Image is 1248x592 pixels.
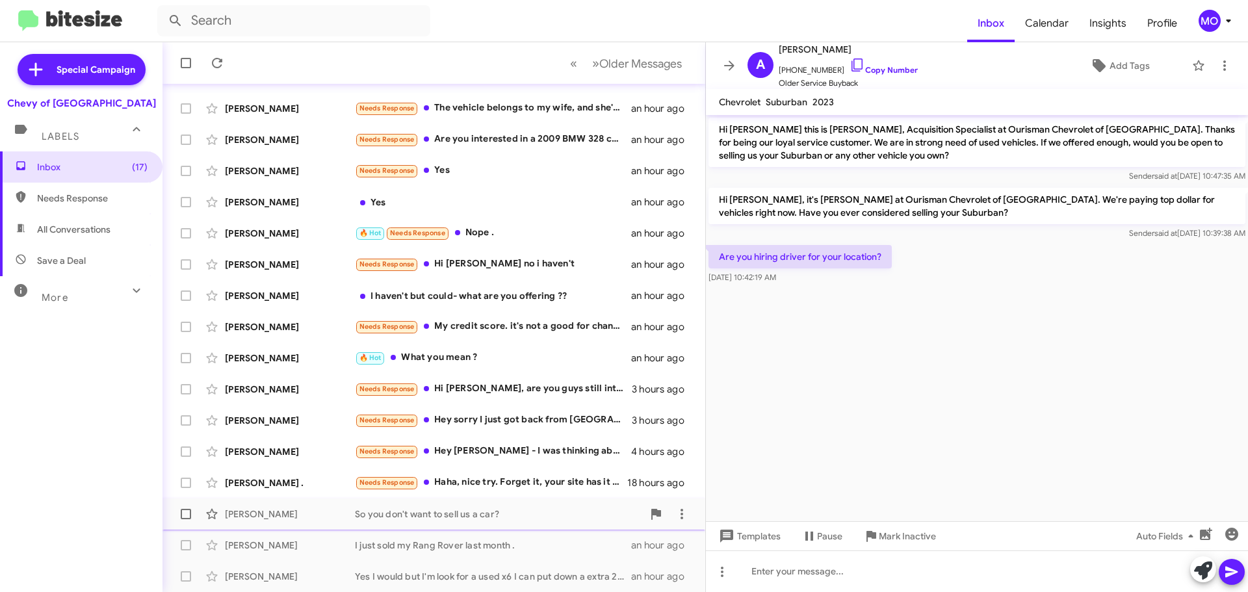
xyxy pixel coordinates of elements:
[225,258,355,271] div: [PERSON_NAME]
[791,524,853,548] button: Pause
[355,539,631,552] div: I just sold my Rang Rover last month .
[631,539,695,552] div: an hour ago
[57,63,135,76] span: Special Campaign
[225,476,355,489] div: [PERSON_NAME] .
[1052,54,1186,77] button: Add Tags
[355,225,631,240] div: Nope .
[967,5,1015,42] a: Inbox
[355,444,631,459] div: Hey [PERSON_NAME] - I was thinking about buying new but the payment was too high. My wife needs a...
[359,104,415,112] span: Needs Response
[584,50,690,77] button: Next
[570,55,577,71] span: «
[812,96,834,108] span: 2023
[225,320,355,333] div: [PERSON_NAME]
[850,65,918,75] a: Copy Number
[225,164,355,177] div: [PERSON_NAME]
[1154,171,1177,181] span: said at
[37,192,148,205] span: Needs Response
[719,96,760,108] span: Chevrolet
[157,5,430,36] input: Search
[708,118,1245,167] p: Hi [PERSON_NAME] this is [PERSON_NAME], Acquisition Specialist at Ourisman Chevrolet of [GEOGRAPH...
[632,414,695,427] div: 3 hours ago
[225,508,355,521] div: [PERSON_NAME]
[599,57,682,71] span: Older Messages
[756,55,765,75] span: A
[355,475,627,490] div: Haha, nice try. Forget it, your site has it for 38,500 crossed out. Definitely no longer interested!
[817,524,842,548] span: Pause
[1137,5,1188,42] a: Profile
[627,476,695,489] div: 18 hours ago
[853,524,946,548] button: Mark Inactive
[355,319,631,334] div: My credit score. it's not a good for change my car now
[632,383,695,396] div: 3 hours ago
[225,102,355,115] div: [PERSON_NAME]
[225,539,355,552] div: [PERSON_NAME]
[359,478,415,487] span: Needs Response
[355,196,631,209] div: Yes
[18,54,146,85] a: Special Campaign
[359,385,415,393] span: Needs Response
[355,132,631,147] div: Are you interested in a 2009 BMW 328 convertible in great shape with 73k miles
[563,50,690,77] nav: Page navigation example
[225,414,355,427] div: [PERSON_NAME]
[37,223,110,236] span: All Conversations
[355,350,631,365] div: What you mean ?
[1015,5,1079,42] a: Calendar
[766,96,807,108] span: Suburban
[355,101,631,116] div: The vehicle belongs to my wife, and she's not sure if she wants to. What would be the offer?
[225,227,355,240] div: [PERSON_NAME]
[1199,10,1221,32] div: MO
[631,570,695,583] div: an hour ago
[355,163,631,178] div: Yes
[779,77,918,90] span: Older Service Buyback
[359,135,415,144] span: Needs Response
[7,97,156,110] div: Chevy of [GEOGRAPHIC_DATA]
[1129,171,1245,181] span: Sender [DATE] 10:47:35 AM
[225,133,355,146] div: [PERSON_NAME]
[225,383,355,396] div: [PERSON_NAME]
[355,289,631,302] div: I haven't but could- what are you offering ??
[1129,228,1245,238] span: Sender [DATE] 10:39:38 AM
[631,352,695,365] div: an hour ago
[716,524,781,548] span: Templates
[1079,5,1137,42] a: Insights
[359,416,415,424] span: Needs Response
[879,524,936,548] span: Mark Inactive
[562,50,585,77] button: Previous
[359,322,415,331] span: Needs Response
[631,196,695,209] div: an hour ago
[225,445,355,458] div: [PERSON_NAME]
[37,254,86,267] span: Save a Deal
[359,166,415,175] span: Needs Response
[37,161,148,174] span: Inbox
[779,57,918,77] span: [PHONE_NUMBER]
[1154,228,1177,238] span: said at
[355,570,631,583] div: Yes I would but I'm look for a used x6 I can put down a extra 2000 on top of trade
[359,354,382,362] span: 🔥 Hot
[1110,54,1150,77] span: Add Tags
[42,131,79,142] span: Labels
[708,245,892,268] p: Are you hiring driver for your location?
[708,272,776,282] span: [DATE] 10:42:19 AM
[355,413,632,428] div: Hey sorry I just got back from [GEOGRAPHIC_DATA]. Do you still have the white or black 1500 diese...
[631,164,695,177] div: an hour ago
[631,320,695,333] div: an hour ago
[708,188,1245,224] p: Hi [PERSON_NAME], it's [PERSON_NAME] at Ourisman Chevrolet of [GEOGRAPHIC_DATA]. We're paying top...
[132,161,148,174] span: (17)
[225,570,355,583] div: [PERSON_NAME]
[225,352,355,365] div: [PERSON_NAME]
[225,289,355,302] div: [PERSON_NAME]
[631,102,695,115] div: an hour ago
[225,196,355,209] div: [PERSON_NAME]
[1188,10,1234,32] button: MO
[592,55,599,71] span: »
[355,508,643,521] div: So you don't want to sell us a car?
[631,133,695,146] div: an hour ago
[355,381,632,396] div: Hi [PERSON_NAME], are you guys still interested in buying used cars? We have 2017 model Tahoe and...
[631,289,695,302] div: an hour ago
[779,42,918,57] span: [PERSON_NAME]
